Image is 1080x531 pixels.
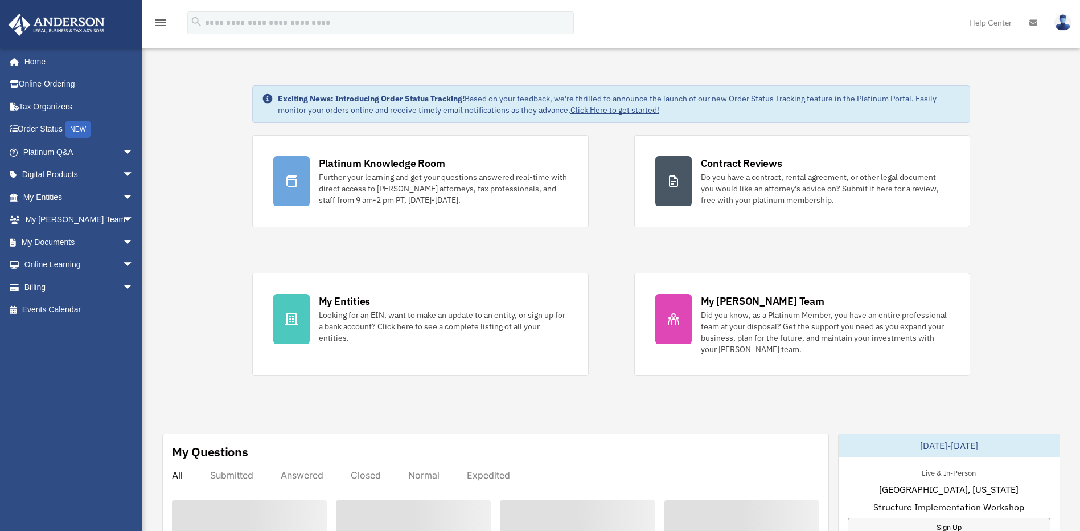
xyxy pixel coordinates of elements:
[879,483,1019,496] span: [GEOGRAPHIC_DATA], [US_STATE]
[172,443,248,460] div: My Questions
[8,231,151,254] a: My Documentsarrow_drop_down
[210,469,253,481] div: Submitted
[319,294,370,308] div: My Entities
[154,16,167,30] i: menu
[8,276,151,299] a: Billingarrow_drop_down
[408,469,440,481] div: Normal
[8,164,151,186] a: Digital Productsarrow_drop_down
[8,95,151,118] a: Tax Organizers
[65,121,91,138] div: NEW
[570,105,659,115] a: Click Here to get started!
[122,164,145,187] span: arrow_drop_down
[122,231,145,254] span: arrow_drop_down
[913,466,985,478] div: Live & In-Person
[122,276,145,299] span: arrow_drop_down
[701,294,824,308] div: My [PERSON_NAME] Team
[278,93,961,116] div: Based on your feedback, we're thrilled to announce the launch of our new Order Status Tracking fe...
[172,469,183,481] div: All
[873,500,1024,514] span: Structure Implementation Workshop
[319,309,568,344] div: Looking for an EIN, want to make an update to an entity, or sign up for a bank account? Click her...
[8,299,151,321] a: Events Calendar
[634,273,971,376] a: My [PERSON_NAME] Team Did you know, as a Platinum Member, you have an entire professional team at...
[1054,14,1071,31] img: User Pic
[8,73,151,96] a: Online Ordering
[8,186,151,209] a: My Entitiesarrow_drop_down
[190,15,203,28] i: search
[252,273,589,376] a: My Entities Looking for an EIN, want to make an update to an entity, or sign up for a bank accoun...
[122,141,145,164] span: arrow_drop_down
[122,186,145,209] span: arrow_drop_down
[281,469,323,481] div: Answered
[8,254,151,276] a: Online Learningarrow_drop_down
[122,254,145,277] span: arrow_drop_down
[701,309,950,355] div: Did you know, as a Platinum Member, you have an entire professional team at your disposal? Get th...
[467,469,510,481] div: Expedited
[701,156,782,170] div: Contract Reviews
[252,135,589,227] a: Platinum Knowledge Room Further your learning and get your questions answered real-time with dire...
[319,171,568,206] div: Further your learning and get your questions answered real-time with direct access to [PERSON_NAM...
[278,93,465,104] strong: Exciting News: Introducing Order Status Tracking!
[701,171,950,206] div: Do you have a contract, rental agreement, or other legal document you would like an attorney's ad...
[122,209,145,232] span: arrow_drop_down
[8,50,145,73] a: Home
[8,209,151,231] a: My [PERSON_NAME] Teamarrow_drop_down
[839,434,1060,457] div: [DATE]-[DATE]
[8,141,151,164] a: Platinum Q&Aarrow_drop_down
[8,118,151,141] a: Order StatusNEW
[634,135,971,227] a: Contract Reviews Do you have a contract, rental agreement, or other legal document you would like...
[154,20,167,30] a: menu
[351,469,381,481] div: Closed
[5,14,108,36] img: Anderson Advisors Platinum Portal
[319,156,445,170] div: Platinum Knowledge Room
